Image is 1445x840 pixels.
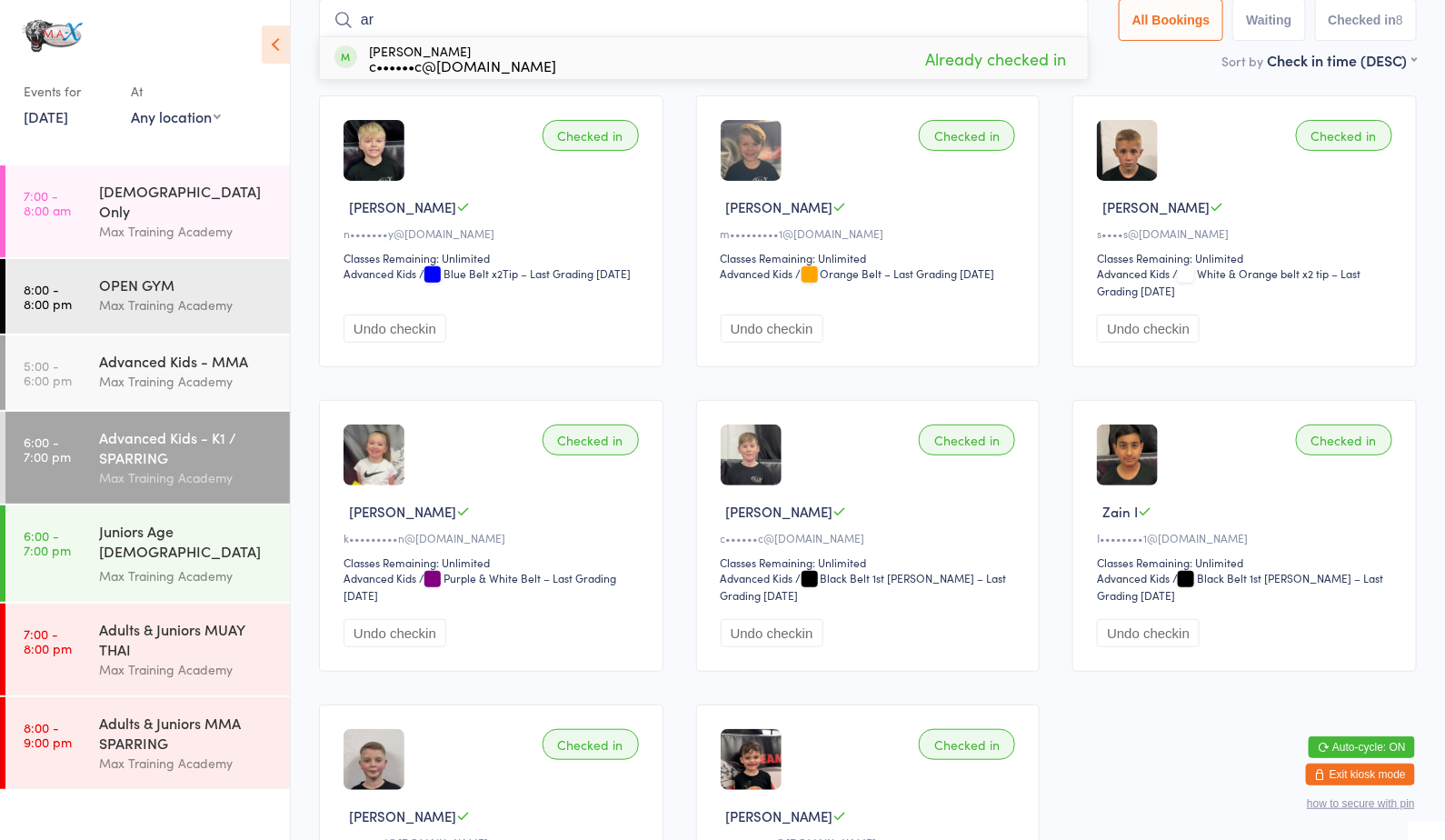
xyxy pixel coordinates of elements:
[99,295,274,315] div: Max Training Academy
[543,120,639,151] div: Checked in
[1296,425,1392,455] div: Checked in
[721,530,1021,545] div: c••••••c@[DOMAIN_NAME]
[24,720,72,749] time: 8:00 - 9:00 pm
[131,76,221,106] div: At
[1396,13,1403,27] div: 8
[18,14,86,58] img: MAX Training Academy Ltd
[919,729,1015,760] div: Checked in
[99,275,274,295] div: OPEN GYM
[99,713,274,753] div: Adults & Juniors MMA SPARRING
[24,528,71,557] time: 6:00 - 7:00 pm
[344,265,416,281] div: Advanced Kids
[349,502,456,521] span: [PERSON_NAME]
[344,225,644,241] div: n•••••••y@[DOMAIN_NAME]
[24,106,68,126] a: [DATE]
[24,435,71,464] time: 6:00 - 7:00 pm
[543,729,639,760] div: Checked in
[1097,570,1170,585] div: Advanced Kids
[1097,265,1360,298] span: / White & Orange belt x2 tip – Last Grading [DATE]
[721,570,793,585] div: Advanced Kids
[344,619,446,647] button: Undo checkin
[344,315,446,343] button: Undo checkin
[796,265,995,281] span: / Orange Belt – Last Grading [DATE]
[99,521,274,565] div: Juniors Age [DEMOGRAPHIC_DATA] STRENGTH & CONDITIONING
[1296,120,1392,151] div: Checked in
[5,697,290,789] a: 8:00 -9:00 pmAdults & Juniors MMA SPARRINGMax Training Academy
[24,626,72,655] time: 7:00 - 8:00 pm
[1307,797,1415,810] button: how to secure with pin
[1309,736,1415,758] button: Auto-cycle: ON
[5,259,290,334] a: 8:00 -8:00 pmOPEN GYMMax Training Academy
[921,43,1071,75] span: Already checked in
[5,505,290,602] a: 6:00 -7:00 pmJuniors Age [DEMOGRAPHIC_DATA] STRENGTH & CONDITIONINGMax Training Academy
[344,120,404,181] img: image1709378010.png
[99,181,274,221] div: [DEMOGRAPHIC_DATA] Only
[5,604,290,695] a: 7:00 -8:00 pmAdults & Juniors MUAY THAIMax Training Academy
[24,188,71,217] time: 7:00 - 8:00 am
[344,570,416,585] div: Advanced Kids
[344,425,404,485] img: image1709381496.png
[1267,50,1417,70] div: Check in time (DESC)
[99,753,274,774] div: Max Training Academy
[721,555,1021,570] div: Classes Remaining: Unlimited
[1102,197,1210,216] span: [PERSON_NAME]
[24,358,72,387] time: 5:00 - 6:00 pm
[1097,225,1398,241] div: s••••s@[DOMAIN_NAME]
[1097,315,1200,343] button: Undo checkin
[721,315,823,343] button: Undo checkin
[919,120,1015,151] div: Checked in
[1221,52,1263,70] label: Sort by
[721,619,823,647] button: Undo checkin
[99,221,274,242] div: Max Training Academy
[721,729,782,790] img: image1710957665.png
[919,425,1015,455] div: Checked in
[721,570,1007,603] span: / Black Belt 1st [PERSON_NAME] – Last Grading [DATE]
[99,427,274,467] div: Advanced Kids - K1 / SPARRING
[419,265,631,281] span: / Blue Belt x2Tip – Last Grading [DATE]
[349,806,456,825] span: [PERSON_NAME]
[1097,250,1398,265] div: Classes Remaining: Unlimited
[1097,619,1200,647] button: Undo checkin
[99,619,274,659] div: Adults & Juniors MUAY THAI
[726,502,833,521] span: [PERSON_NAME]
[24,282,72,311] time: 8:00 - 8:00 pm
[369,58,556,73] div: c••••••c@[DOMAIN_NAME]
[5,412,290,504] a: 6:00 -7:00 pmAdvanced Kids - K1 / SPARRINGMax Training Academy
[99,467,274,488] div: Max Training Academy
[1097,555,1398,570] div: Classes Remaining: Unlimited
[24,76,113,106] div: Events for
[344,530,644,545] div: k•••••••••n@[DOMAIN_NAME]
[543,425,639,455] div: Checked in
[726,806,833,825] span: [PERSON_NAME]
[344,555,644,570] div: Classes Remaining: Unlimited
[1097,570,1383,603] span: / Black Belt 1st [PERSON_NAME] – Last Grading [DATE]
[5,165,290,257] a: 7:00 -8:00 am[DEMOGRAPHIC_DATA] OnlyMax Training Academy
[726,197,833,216] span: [PERSON_NAME]
[1097,265,1170,281] div: Advanced Kids
[721,425,782,485] img: image1710189236.png
[344,570,616,603] span: / Purple & White Belt – Last Grading [DATE]
[344,729,404,790] img: image1743703904.png
[99,371,274,392] div: Max Training Academy
[1102,502,1138,521] span: Zain I
[1097,425,1158,485] img: image1711392914.png
[369,44,556,73] div: [PERSON_NAME]
[99,659,274,680] div: Max Training Academy
[344,250,644,265] div: Classes Remaining: Unlimited
[721,250,1021,265] div: Classes Remaining: Unlimited
[1306,764,1415,785] button: Exit kiosk mode
[1097,530,1398,545] div: I••••••••1@[DOMAIN_NAME]
[5,335,290,410] a: 5:00 -6:00 pmAdvanced Kids - MMAMax Training Academy
[131,106,221,126] div: Any location
[721,120,782,181] img: image1716220942.png
[349,197,456,216] span: [PERSON_NAME]
[721,225,1021,241] div: m•••••••••1@[DOMAIN_NAME]
[99,565,274,586] div: Max Training Academy
[721,265,793,281] div: Advanced Kids
[99,351,274,371] div: Advanced Kids - MMA
[1097,120,1158,181] img: image1728496261.png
